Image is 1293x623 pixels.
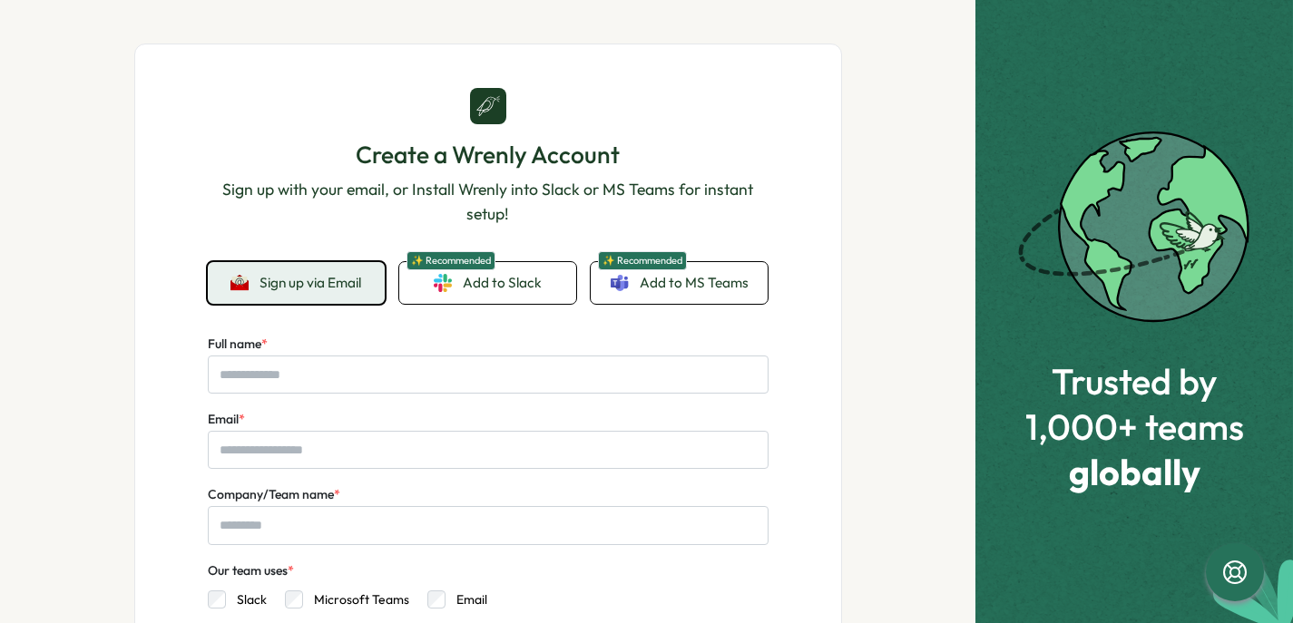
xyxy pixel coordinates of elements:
[303,590,409,608] label: Microsoft Teams
[208,178,769,226] p: Sign up with your email, or Install Wrenly into Slack or MS Teams for instant setup!
[463,273,542,293] span: Add to Slack
[598,251,687,270] span: ✨ Recommended
[1025,452,1244,492] span: globally
[1025,406,1244,446] span: 1,000+ teams
[208,410,245,430] label: Email
[591,262,768,304] a: ✨ RecommendedAdd to MS Teams
[446,590,487,608] label: Email
[399,262,576,304] a: ✨ RecommendedAdd to Slack
[640,273,749,293] span: Add to MS Teams
[208,561,294,581] div: Our team uses
[208,335,268,355] label: Full name
[407,251,495,270] span: ✨ Recommended
[1025,361,1244,401] span: Trusted by
[260,275,361,291] span: Sign up via Email
[208,139,769,170] h1: Create a Wrenly Account
[208,262,385,304] button: Sign up via Email
[226,590,267,608] label: Slack
[208,485,340,505] label: Company/Team name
